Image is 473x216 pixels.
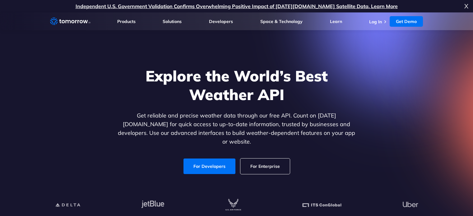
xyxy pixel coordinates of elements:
a: For Developers [183,159,235,174]
a: Solutions [163,19,182,24]
a: Learn [330,19,342,24]
a: Developers [209,19,233,24]
a: Products [117,19,136,24]
a: Log In [369,19,382,25]
p: Get reliable and precise weather data through our free API. Count on [DATE][DOMAIN_NAME] for quic... [117,111,357,146]
a: Independent U.S. Government Validation Confirms Overwhelming Positive Impact of [DATE][DOMAIN_NAM... [76,3,398,9]
a: Get Demo [390,16,423,27]
h1: Explore the World’s Best Weather API [117,67,357,104]
a: Home link [50,17,90,26]
a: For Enterprise [240,159,290,174]
a: Space & Technology [260,19,303,24]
